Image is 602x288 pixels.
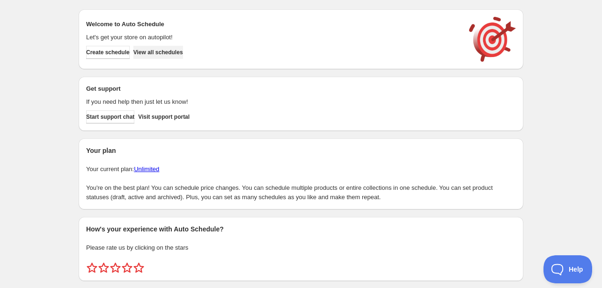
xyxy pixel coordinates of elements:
span: Visit support portal [138,113,190,121]
a: Visit support portal [138,110,190,123]
span: View all schedules [133,49,183,56]
a: Unlimited [134,166,159,173]
h2: Your plan [86,146,516,155]
p: If you need help then just let us know! [86,97,460,107]
h2: How's your experience with Auto Schedule? [86,224,516,234]
span: Start support chat [86,113,134,121]
p: You're on the best plan! You can schedule price changes. You can schedule multiple products or en... [86,183,516,202]
iframe: Toggle Customer Support [543,255,593,283]
p: Your current plan: [86,165,516,174]
h2: Welcome to Auto Schedule [86,20,460,29]
p: Please rate us by clicking on the stars [86,243,516,252]
button: View all schedules [133,46,183,59]
p: Let's get your store on autopilot! [86,33,460,42]
a: Start support chat [86,110,134,123]
h2: Get support [86,84,460,94]
span: Create schedule [86,49,130,56]
button: Create schedule [86,46,130,59]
